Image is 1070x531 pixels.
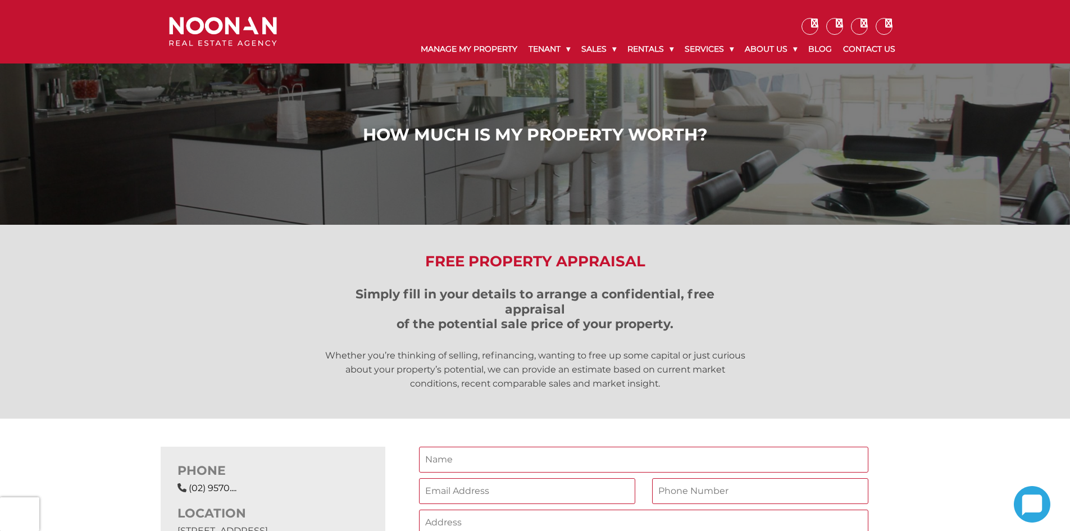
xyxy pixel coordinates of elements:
[679,35,739,63] a: Services
[189,483,236,493] a: Click to reveal phone number
[652,478,868,504] input: Phone Number
[172,125,898,145] h1: How Much is My Property Worth?
[837,35,901,63] a: Contact Us
[576,35,622,63] a: Sales
[419,447,868,473] input: Name
[177,506,368,521] h3: LOCATION
[325,348,746,391] p: Whether you’re thinking of selling, refinancing, wanting to free up some capital or just curious ...
[419,478,635,504] input: Email Address
[739,35,803,63] a: About Us
[189,483,236,493] span: (02) 9570....
[622,35,679,63] a: Rentals
[177,464,368,478] h3: PHONE
[169,17,277,47] img: Noonan Real Estate Agency
[161,253,909,270] h2: Free Property Appraisal
[415,35,523,63] a: Manage My Property
[523,35,576,63] a: Tenant
[803,35,837,63] a: Blog
[325,287,746,332] h3: Simply fill in your details to arrange a confidential, free appraisal of the potential sale price...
